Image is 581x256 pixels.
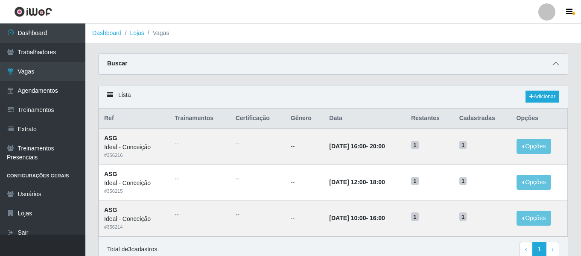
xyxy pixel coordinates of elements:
div: # 356216 [104,152,164,159]
span: 1 [459,141,467,150]
span: › [552,246,554,253]
nav: breadcrumb [85,24,581,43]
strong: ASG [104,171,117,177]
ul: -- [236,174,280,183]
th: Cadastradas [454,109,511,129]
ul: -- [175,174,225,183]
p: Total de 3 cadastros. [107,245,159,254]
div: Ideal - Conceição [104,215,164,224]
span: 1 [459,177,467,185]
div: # 356214 [104,224,164,231]
ul: -- [175,210,225,219]
img: CoreUI Logo [14,6,52,17]
th: Data [324,109,406,129]
ul: -- [236,210,280,219]
time: [DATE] 12:00 [329,179,366,185]
time: 16:00 [370,215,385,221]
strong: ASG [104,135,117,141]
a: Adicionar [526,91,559,103]
div: Ideal - Conceição [104,179,164,188]
span: 1 [411,212,419,221]
a: Dashboard [92,29,122,36]
span: 1 [411,141,419,150]
div: Lista [99,85,568,108]
th: Ref [99,109,169,129]
ul: -- [236,138,280,147]
strong: - [329,143,385,150]
strong: - [329,179,385,185]
th: Certificação [231,109,286,129]
td: -- [286,200,324,236]
th: Trainamentos [169,109,231,129]
ul: -- [175,138,225,147]
td: -- [286,165,324,200]
li: Vagas [144,29,169,38]
span: ‹ [525,246,527,253]
time: 18:00 [370,179,385,185]
td: -- [286,128,324,164]
span: 1 [459,212,467,221]
button: Opções [517,211,552,226]
th: Gênero [286,109,324,129]
strong: ASG [104,206,117,213]
time: [DATE] 10:00 [329,215,366,221]
div: Ideal - Conceição [104,143,164,152]
th: Restantes [406,109,454,129]
a: Lojas [130,29,144,36]
strong: - [329,215,385,221]
strong: Buscar [107,60,127,67]
div: # 356215 [104,188,164,195]
button: Opções [517,139,552,154]
time: [DATE] 16:00 [329,143,366,150]
button: Opções [517,175,552,190]
span: 1 [411,177,419,185]
th: Opções [511,109,568,129]
time: 20:00 [370,143,385,150]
